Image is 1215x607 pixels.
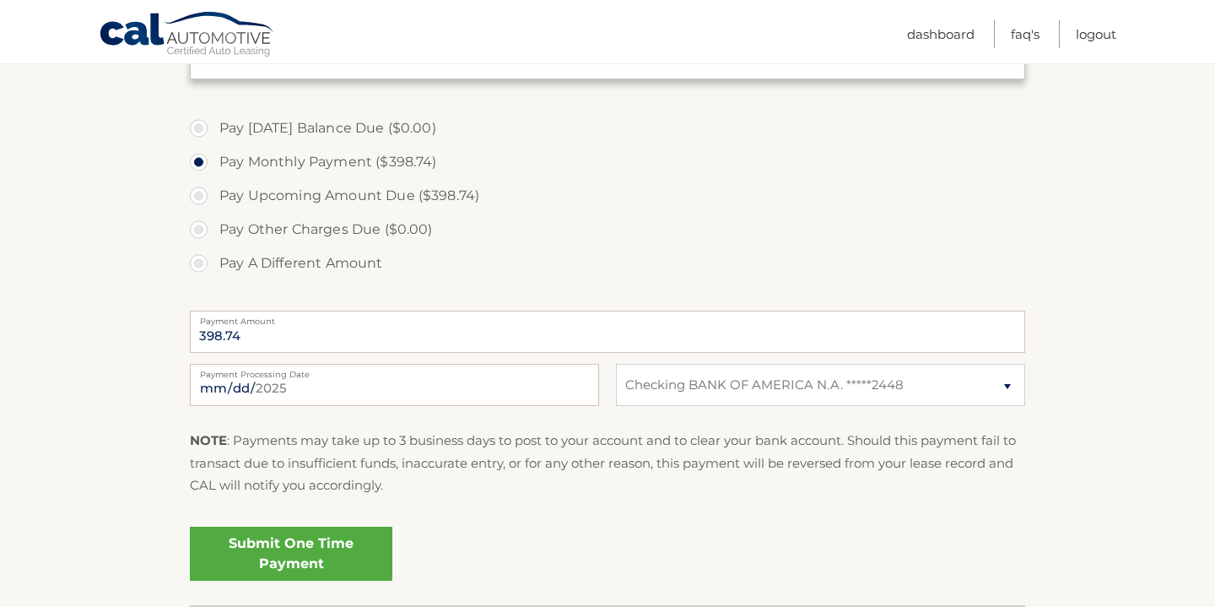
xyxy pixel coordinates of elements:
[190,247,1025,280] label: Pay A Different Amount
[190,179,1025,213] label: Pay Upcoming Amount Due ($398.74)
[190,432,227,448] strong: NOTE
[99,11,276,60] a: Cal Automotive
[190,364,599,406] input: Payment Date
[190,213,1025,247] label: Pay Other Charges Due ($0.00)
[1076,20,1116,48] a: Logout
[190,364,599,377] label: Payment Processing Date
[190,311,1025,324] label: Payment Amount
[190,111,1025,145] label: Pay [DATE] Balance Due ($0.00)
[190,311,1025,353] input: Payment Amount
[190,145,1025,179] label: Pay Monthly Payment ($398.74)
[907,20,975,48] a: Dashboard
[190,527,392,581] a: Submit One Time Payment
[1011,20,1039,48] a: FAQ's
[190,430,1025,496] p: : Payments may take up to 3 business days to post to your account and to clear your bank account....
